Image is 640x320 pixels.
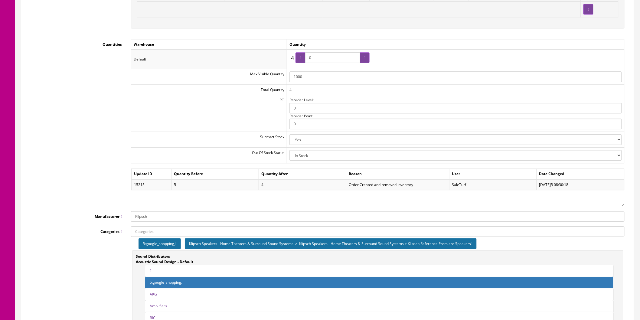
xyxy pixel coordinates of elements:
[287,85,625,95] td: 4
[346,179,449,190] td: Order Created and removed Inventory
[131,39,287,50] td: Warehouse
[131,211,625,222] input: Manufacturer
[449,169,537,179] td: User
[185,238,477,249] div: Klipsch Speakers - Home Theaters & Surround Sound Systems > Klipsch Speakers - Home Theaters & Su...
[259,169,346,179] td: Quantity After
[537,169,624,179] td: Date Changed
[150,268,152,273] a: 1
[136,259,193,264] strong: Acoustic Sound Design - Default
[171,179,259,190] td: 5
[150,303,167,309] a: Amplifiers
[346,169,449,179] td: Reason
[171,169,259,179] td: Quantity Before
[26,39,126,47] label: Quantities
[252,150,284,155] span: Out Of Stock Status
[131,132,287,147] td: Subtract Stock
[139,238,181,249] div: 5:google_shopping,
[95,214,122,219] span: Manufacturer
[132,169,171,179] td: Update ID
[131,85,287,95] td: Total Quantity
[131,226,625,237] input: Categories
[6,6,487,12] p: Klipsch Reference Premiere RP-500M II 5.1 Home Theater System with 5.25 Cerametallic Woofers in ...
[131,50,287,69] td: Default
[287,39,625,50] td: Quantity
[131,95,287,132] td: PO
[150,292,157,297] a: AKG
[132,179,171,190] td: 15215
[259,179,346,190] td: 4
[250,71,284,77] span: Max Visible Quantity
[537,179,624,190] td: [DATE]5 08:30:18
[100,229,122,234] span: Categories
[136,254,170,259] strong: Sound Distributors
[150,280,182,285] a: 5:google_shopping,
[287,95,625,132] td: Reorder Level: Reorder Point:
[449,179,537,190] td: SaleTurf
[289,53,296,64] span: 4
